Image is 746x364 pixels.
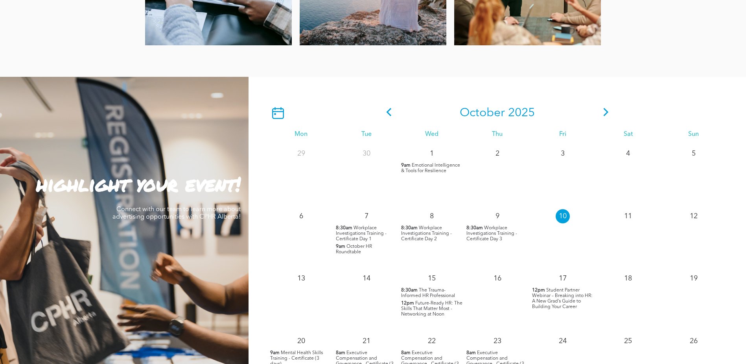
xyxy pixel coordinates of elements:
p: 23 [490,334,505,348]
p: 22 [425,334,439,348]
span: The Trauma-Informed HR Professional [401,288,455,298]
p: 25 [621,334,635,348]
span: 2025 [508,107,535,119]
p: 12 [687,209,701,223]
span: 8:30am [466,225,483,231]
span: Connect with our team to learn more about advertising opportunities with CPHR Alberta! [112,206,241,220]
div: Sun [661,131,726,138]
p: 1 [425,147,439,161]
p: 2 [490,147,505,161]
p: 10 [556,209,570,223]
p: 30 [359,147,374,161]
p: 11 [621,209,635,223]
span: October [460,107,505,119]
span: 8am [401,350,411,356]
p: 19 [687,271,701,286]
span: 8:30am [336,225,352,231]
p: 17 [556,271,570,286]
p: 29 [294,147,308,161]
span: 8am [466,350,476,356]
span: 9am [401,163,411,168]
span: 8:30am [401,288,418,293]
div: Mon [268,131,333,138]
span: Future-Ready HR: The Skills That Matter Most - Networking at Noon [401,301,462,317]
p: 8 [425,209,439,223]
div: Thu [464,131,530,138]
p: 26 [687,334,701,348]
span: Workplace Investigations Training - Certificate Day 1 [336,226,387,241]
span: Emotional Intelligence & Tools for Resilience [401,163,460,173]
p: 18 [621,271,635,286]
div: Fri [530,131,595,138]
span: Workplace Investigations Training - Certificate Day 2 [401,226,452,241]
span: Workplace Investigations Training - Certificate Day 3 [466,226,517,241]
span: 12pm [401,301,414,306]
span: 9am [270,350,280,356]
span: October HR Roundtable [336,244,372,254]
span: 8am [336,350,345,356]
span: Student Partner Webinar – Breaking into HR: A New Grad’s Guide to Building Your Career [532,288,593,309]
p: 13 [294,271,308,286]
div: Sat [595,131,661,138]
p: 15 [425,271,439,286]
p: 24 [556,334,570,348]
p: 20 [294,334,308,348]
p: 3 [556,147,570,161]
p: 14 [359,271,374,286]
p: 16 [490,271,505,286]
p: 4 [621,147,635,161]
span: 8:30am [401,225,418,231]
p: 6 [294,209,308,223]
p: 5 [687,147,701,161]
span: 12pm [532,288,545,293]
div: Tue [334,131,399,138]
span: 9am [336,244,345,249]
div: Wed [399,131,464,138]
p: 9 [490,209,505,223]
p: 21 [359,334,374,348]
p: 7 [359,209,374,223]
strong: highlight your event! [36,170,241,198]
